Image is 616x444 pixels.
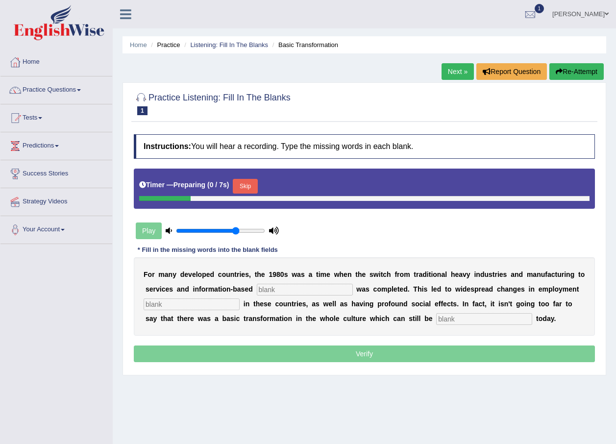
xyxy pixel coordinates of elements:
[340,271,344,278] b: h
[362,285,366,293] b: a
[206,271,210,278] b: e
[535,4,544,13] span: 1
[130,41,147,49] a: Home
[442,63,474,80] a: Next »
[264,300,268,308] b: s
[184,271,188,278] b: e
[572,285,577,293] b: n
[387,285,392,293] b: p
[520,300,525,308] b: o
[423,285,427,293] b: s
[577,285,579,293] b: t
[165,271,169,278] b: a
[156,285,160,293] b: v
[161,315,163,322] b: t
[192,271,196,278] b: e
[482,300,485,308] b: t
[302,300,306,308] b: s
[260,300,264,308] b: e
[248,285,253,293] b: d
[419,300,423,308] b: c
[505,285,509,293] b: a
[545,300,549,308] b: o
[555,271,558,278] b: t
[0,160,112,185] a: Success Stories
[517,285,521,293] b: e
[167,315,171,322] b: a
[146,315,149,322] b: s
[169,271,173,278] b: n
[529,285,531,293] b: i
[0,132,112,157] a: Predictions
[179,315,184,322] b: h
[467,271,470,278] b: y
[241,271,245,278] b: e
[312,300,316,308] b: a
[146,285,149,293] b: s
[227,181,229,189] b: )
[399,300,404,308] b: n
[344,300,348,308] b: s
[222,271,226,278] b: o
[436,313,532,325] input: blank
[296,300,298,308] b: i
[435,300,439,308] b: e
[185,285,189,293] b: d
[431,271,433,278] b: i
[479,300,483,308] b: c
[384,300,389,308] b: o
[148,40,180,49] li: Practice
[237,285,241,293] b: a
[319,271,320,278] b: i
[332,300,334,308] b: l
[360,300,364,308] b: v
[501,285,505,293] b: h
[218,285,221,293] b: t
[276,271,280,278] b: 8
[316,300,320,308] b: s
[230,271,235,278] b: n
[233,179,257,194] button: Skip
[320,271,326,278] b: m
[433,271,437,278] b: o
[0,76,112,101] a: Practice Questions
[537,271,541,278] b: n
[479,285,481,293] b: r
[553,285,555,293] b: l
[551,271,555,278] b: c
[476,63,547,80] button: Report Question
[541,300,545,308] b: o
[381,271,383,278] b: t
[363,300,365,308] b: i
[210,181,227,189] b: 0 / 7s
[298,300,302,308] b: e
[485,285,489,293] b: a
[169,285,173,293] b: s
[451,300,453,308] b: t
[226,271,230,278] b: u
[542,285,548,293] b: m
[377,300,382,308] b: p
[149,285,153,293] b: e
[218,271,222,278] b: c
[397,285,400,293] b: t
[578,271,581,278] b: t
[283,300,288,308] b: u
[519,271,523,278] b: d
[391,300,395,308] b: o
[362,271,366,278] b: e
[0,104,112,129] a: Tests
[485,300,487,308] b: ,
[351,300,356,308] b: h
[0,188,112,213] a: Strategy Videos
[497,285,501,293] b: c
[457,300,459,308] b: .
[245,271,249,278] b: s
[152,271,154,278] b: r
[365,300,370,308] b: n
[347,271,352,278] b: n
[205,285,208,293] b: r
[246,300,250,308] b: n
[497,271,499,278] b: i
[149,315,153,322] b: a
